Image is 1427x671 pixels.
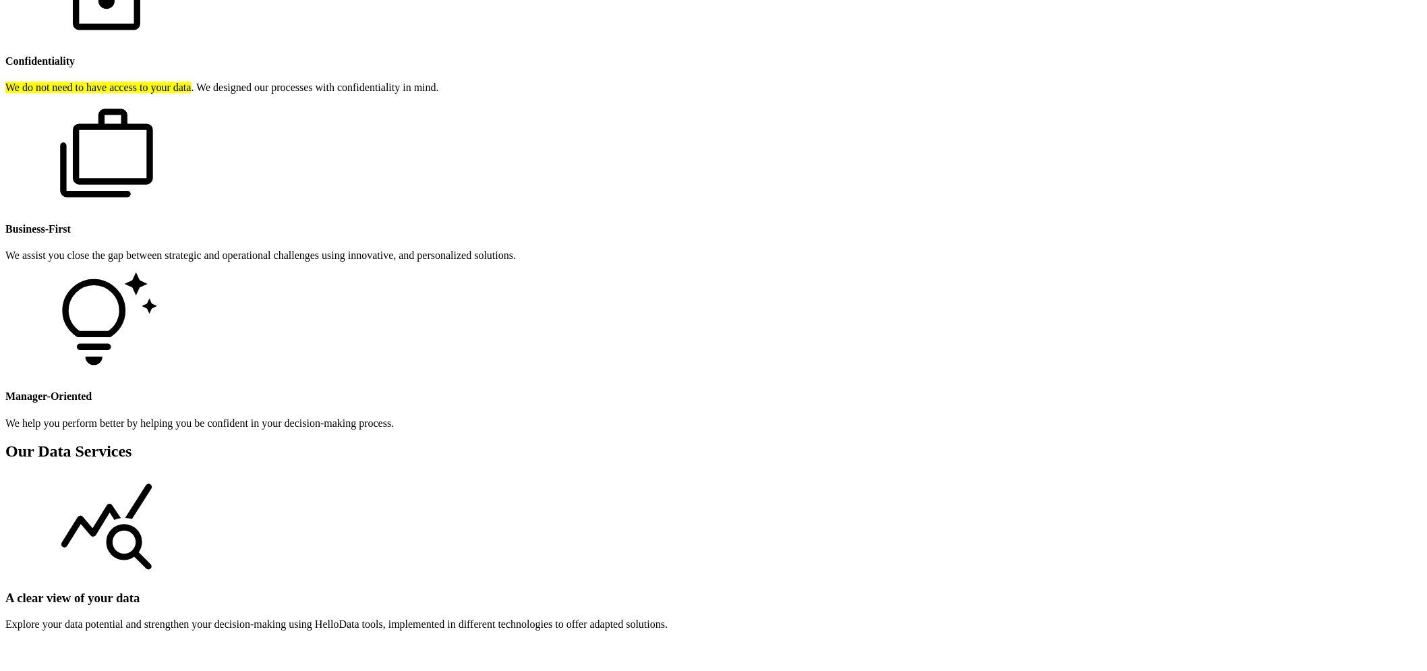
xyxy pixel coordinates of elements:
mark: We do not need to have access to your data [5,82,192,93]
h2: Our Data Services [5,442,1422,461]
p: We help you perform better by helping you be confident in your decision-making process. [5,417,1422,430]
h4: Manager-Oriented [5,390,1422,403]
p: . We designed our processes with confidentiality in mind. [5,82,1422,94]
h4: Confidentiality [5,55,1422,67]
p: Explore your data potential and strengthen your decision-making using HelloData tools, implemente... [5,618,1422,631]
h4: Business-First [5,223,1422,235]
h3: A clear view of your data [5,591,1422,606]
p: We assist you close the gap between strategic and operational challenges using innovative, and pe... [5,250,1422,262]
